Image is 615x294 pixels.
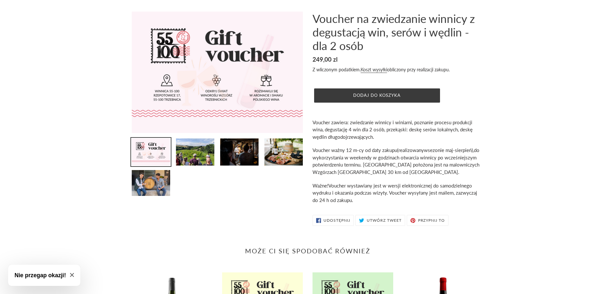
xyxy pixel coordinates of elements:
[220,138,259,166] img: Załaduj obraz do przeglądarki galerii, Voucher na zwiedzanie winnicy z degustacją win, serów i wę...
[313,183,477,203] span: Voucher wystawiany jest w wersji elektronicznej do samodzielnego wydruku i okazania podczas wizyt...
[313,66,484,73] div: Z wliczonym podatkiem. obliczony przy realizacji zakupu.
[313,56,338,63] span: 249,00 zl
[131,169,171,197] img: Załaduj obraz do przeglądarki galerii, Voucher na zwiedzanie winnicy z degustacją win, serów i wę...
[314,88,440,103] button: Dodaj do koszyka
[397,147,424,153] span: (realizowany
[367,218,402,222] span: Utwórz tweet
[132,247,484,255] h2: Może Ci się spodobać również
[264,138,303,166] img: Załaduj obraz do przeglądarki galerii, Voucher na zwiedzanie winnicy z degustacją win, serów i wę...
[353,93,401,98] span: Dodaj do koszyka
[131,138,171,166] img: Załaduj obraz do przeglądarki galerii, Voucher na zwiedzanie winnicy z degustacją win, serów i wę...
[313,147,484,176] p: sezonie maj-sierpień),
[313,183,328,188] span: Ważne!
[175,138,215,166] img: Załaduj obraz do przeglądarki galerii, Voucher na zwiedzanie winnicy z degustacją win, serów i wę...
[361,67,387,73] a: Koszt wysyłki
[313,119,484,141] p: Voucher zawiera: zwiedzanie winnicy i winiarni, poznanie procesu produkcji wina, degustację 4 win...
[424,147,428,153] span: w
[418,218,445,222] span: Przypnij to
[313,12,484,52] h1: Voucher na zwiedzanie winnicy z degustacją win, serów i wędlin - dla 2 osób
[323,218,350,222] span: Udostępnij
[313,147,397,153] span: Voucher ważny 12 m-cy od daty zakupu
[313,147,479,175] span: do wykorzystania w weekendy w godzinach otwarcia winnicy po wcześniejszym potwierdzeniu terminu. ...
